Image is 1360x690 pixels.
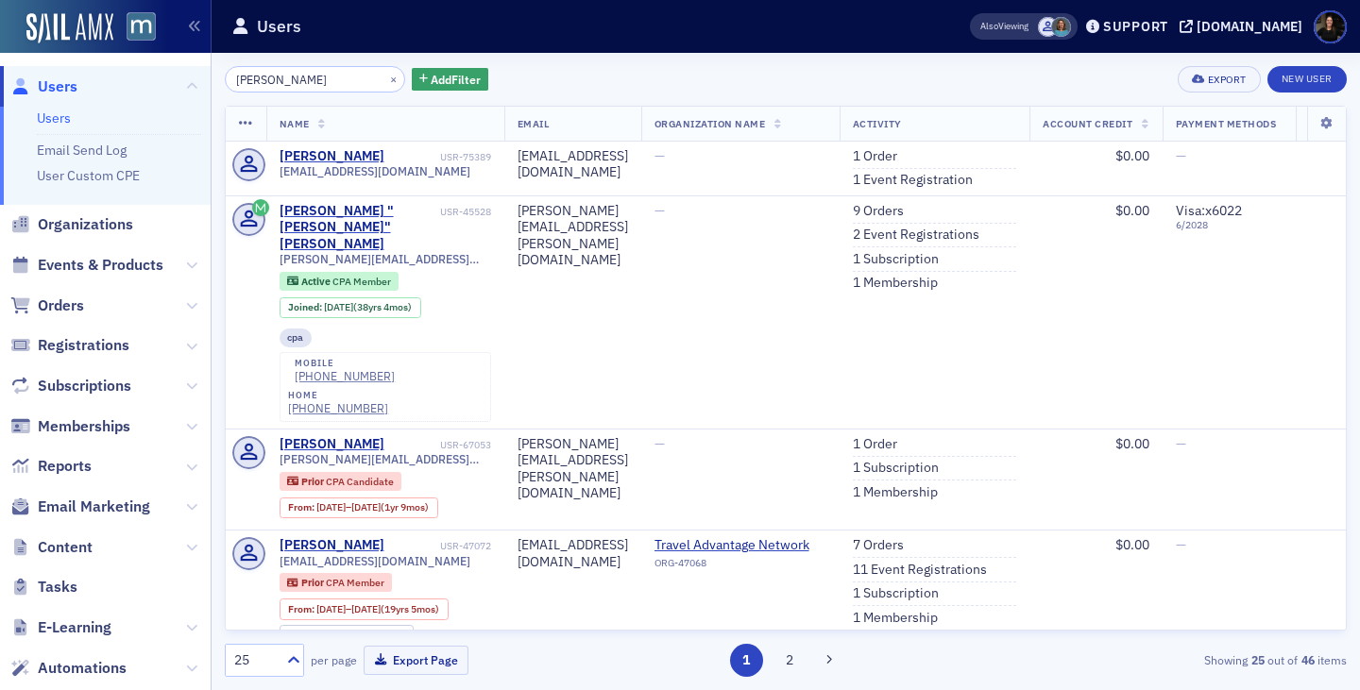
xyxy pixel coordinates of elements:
[1115,536,1149,553] span: $0.00
[38,295,84,316] span: Orders
[38,617,111,638] span: E-Learning
[351,602,381,615] span: [DATE]
[295,369,395,383] a: [PHONE_NUMBER]
[38,456,92,477] span: Reports
[37,167,140,184] a: User Custom CPE
[10,617,111,638] a: E-Learning
[853,585,939,602] a: 1 Subscription
[1178,66,1260,93] button: Export
[654,147,665,164] span: —
[280,117,310,130] span: Name
[730,644,763,677] button: 1
[26,13,113,43] img: SailAMX
[10,255,163,276] a: Events & Products
[257,15,301,38] h1: Users
[38,537,93,558] span: Content
[351,500,381,513] span: [DATE]
[853,562,987,579] a: 11 Event Registrations
[38,376,131,396] span: Subscriptions
[280,537,384,554] a: [PERSON_NAME]
[287,275,390,287] a: Active CPA Member
[1176,219,1283,231] span: 6 / 2028
[280,436,384,453] a: [PERSON_NAME]
[295,358,395,369] div: mobile
[38,577,77,597] span: Tasks
[10,335,129,356] a: Registrations
[1115,147,1149,164] span: $0.00
[853,537,904,554] a: 7 Orders
[980,20,998,32] div: Also
[1038,17,1058,37] span: Justin Chase
[1115,202,1149,219] span: $0.00
[280,203,437,253] a: [PERSON_NAME] "[PERSON_NAME]" [PERSON_NAME]
[288,501,316,513] span: From :
[301,275,332,288] span: Active
[853,227,979,244] a: 2 Event Registrations
[1180,20,1309,33] button: [DOMAIN_NAME]
[280,272,399,291] div: Active: Active: CPA Member
[280,472,402,491] div: Prior: Prior: CPA Candidate
[1103,18,1168,35] div: Support
[280,148,384,165] div: [PERSON_NAME]
[1314,10,1347,43] span: Profile
[303,629,393,642] span: Engagement Score :
[10,577,77,597] a: Tasks
[853,148,897,165] a: 1 Order
[518,117,550,130] span: Email
[518,436,628,502] div: [PERSON_NAME][EMAIL_ADDRESS][PERSON_NAME][DOMAIN_NAME]
[1176,435,1186,452] span: —
[301,576,326,589] span: Prior
[280,452,491,466] span: [PERSON_NAME][EMAIL_ADDRESS][PERSON_NAME][DOMAIN_NAME]
[364,646,468,675] button: Export Page
[280,625,414,646] div: Engagement Score: 10
[654,202,665,219] span: —
[37,142,127,159] a: Email Send Log
[1043,117,1132,130] span: Account Credit
[518,203,628,269] div: [PERSON_NAME][EMAIL_ADDRESS][PERSON_NAME][DOMAIN_NAME]
[10,376,131,396] a: Subscriptions
[387,151,491,163] div: USR-75389
[853,460,939,477] a: 1 Subscription
[853,117,902,130] span: Activity
[288,301,324,313] span: Joined :
[385,70,402,87] button: ×
[853,610,938,627] a: 1 Membership
[38,255,163,276] span: Events & Products
[853,436,897,453] a: 1 Order
[280,573,393,592] div: Prior: Prior: CPA Member
[280,297,421,318] div: Joined: 1987-05-01 00:00:00
[10,496,150,517] a: Email Marketing
[225,66,405,93] input: Search…
[1248,651,1267,668] strong: 25
[654,435,665,452] span: —
[38,76,77,97] span: Users
[10,537,93,558] a: Content
[853,203,904,220] a: 9 Orders
[1115,435,1149,452] span: $0.00
[853,251,939,268] a: 1 Subscription
[288,603,316,615] span: From :
[387,439,491,451] div: USR-67053
[280,252,491,266] span: [PERSON_NAME][EMAIL_ADDRESS][PERSON_NAME][DOMAIN_NAME]
[280,328,313,347] div: cpa
[301,475,326,488] span: Prior
[280,497,438,518] div: From: 2016-12-02 00:00:00
[773,644,806,677] button: 2
[986,651,1347,668] div: Showing out of items
[38,416,130,437] span: Memberships
[1176,202,1242,219] span: Visa : x6022
[654,537,826,554] a: Travel Advantage Network
[1298,651,1317,668] strong: 46
[10,76,77,97] a: Users
[10,456,92,477] a: Reports
[1176,147,1186,164] span: —
[853,484,938,501] a: 1 Membership
[1051,17,1071,37] span: Margaret DeRoose
[316,602,346,615] span: [DATE]
[324,301,412,313] div: (38yrs 4mos)
[234,650,276,670] div: 25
